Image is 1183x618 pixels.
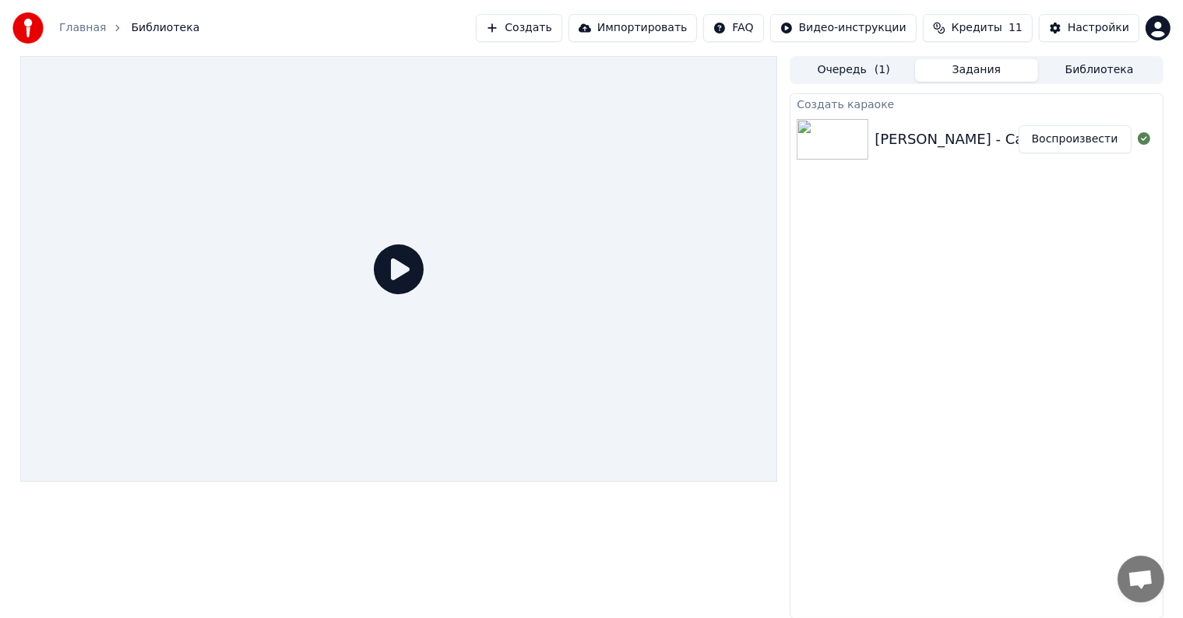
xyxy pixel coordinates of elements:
img: youka [12,12,44,44]
nav: breadcrumb [59,20,199,36]
button: FAQ [703,14,763,42]
a: Главная [59,20,106,36]
div: [PERSON_NAME] - Самолёты [875,128,1079,150]
button: Библиотека [1038,59,1161,82]
button: Воспроизвести [1019,125,1132,153]
button: Настройки [1039,14,1139,42]
button: Очередь [792,59,915,82]
button: Импортировать [569,14,698,42]
button: Видео-инструкции [770,14,917,42]
button: Кредиты11 [923,14,1033,42]
button: Создать [476,14,562,42]
span: 11 [1009,20,1023,36]
div: Открытый чат [1118,556,1164,602]
span: Библиотека [131,20,199,36]
div: Создать караоке [790,94,1162,113]
div: Настройки [1068,20,1129,36]
span: Кредиты [952,20,1002,36]
button: Задания [915,59,1038,82]
span: ( 1 ) [875,62,890,78]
